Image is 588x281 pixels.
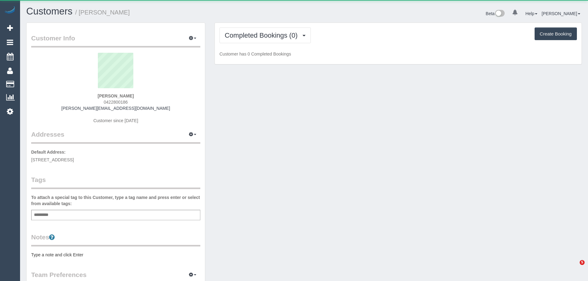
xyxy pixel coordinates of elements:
[567,260,582,275] iframe: Intercom live chat
[31,34,200,48] legend: Customer Info
[31,157,74,162] span: [STREET_ADDRESS]
[93,118,138,123] span: Customer since [DATE]
[486,11,505,16] a: Beta
[31,149,66,155] label: Default Address:
[535,27,577,40] button: Create Booking
[31,175,200,189] legend: Tags
[75,9,130,16] small: / [PERSON_NAME]
[4,6,16,15] img: Automaid Logo
[98,93,134,98] strong: [PERSON_NAME]
[26,6,73,17] a: Customers
[494,10,505,18] img: New interface
[225,31,301,39] span: Completed Bookings (0)
[219,51,577,57] p: Customer has 0 Completed Bookings
[580,260,585,265] span: 5
[542,11,580,16] a: [PERSON_NAME]
[31,252,200,258] pre: Type a note and click Enter
[61,106,170,111] a: [PERSON_NAME][EMAIL_ADDRESS][DOMAIN_NAME]
[525,11,537,16] a: Help
[31,233,200,246] legend: Notes
[219,27,311,43] button: Completed Bookings (0)
[104,100,128,105] span: 0422800186
[31,194,200,207] label: To attach a special tag to this Customer, type a tag name and press enter or select from availabl...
